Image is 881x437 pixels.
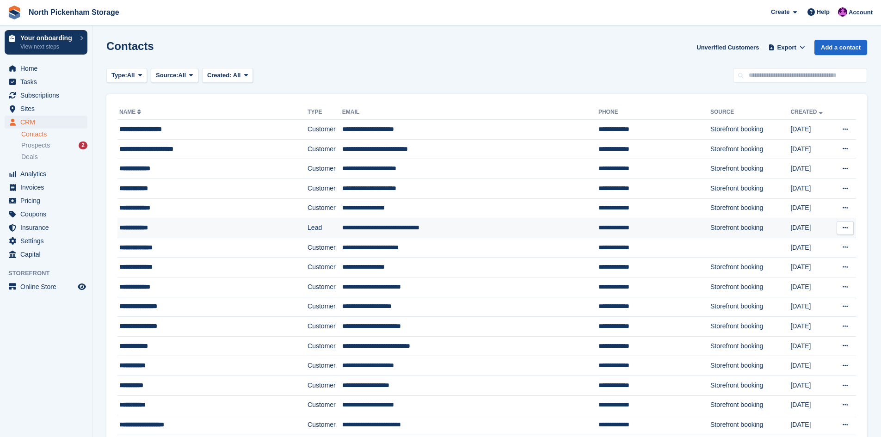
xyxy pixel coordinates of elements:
[790,415,832,435] td: [DATE]
[771,7,789,17] span: Create
[5,280,87,293] a: menu
[790,258,832,277] td: [DATE]
[21,141,50,150] span: Prospects
[710,415,790,435] td: Storefront booking
[25,5,123,20] a: North Pickenham Storage
[5,116,87,129] a: menu
[5,30,87,55] a: Your onboarding View next steps
[710,159,790,179] td: Storefront booking
[151,68,198,83] button: Source: All
[20,62,76,75] span: Home
[111,71,127,80] span: Type:
[308,258,342,277] td: Customer
[156,71,178,80] span: Source:
[20,75,76,88] span: Tasks
[710,297,790,317] td: Storefront booking
[20,35,75,41] p: Your onboarding
[710,395,790,415] td: Storefront booking
[233,72,241,79] span: All
[20,221,76,234] span: Insurance
[308,120,342,140] td: Customer
[342,105,598,120] th: Email
[106,68,147,83] button: Type: All
[308,277,342,297] td: Customer
[710,336,790,356] td: Storefront booking
[710,258,790,277] td: Storefront booking
[21,130,87,139] a: Contacts
[790,109,824,115] a: Created
[76,281,87,292] a: Preview store
[710,356,790,376] td: Storefront booking
[710,375,790,395] td: Storefront booking
[790,375,832,395] td: [DATE]
[308,356,342,376] td: Customer
[5,89,87,102] a: menu
[710,105,790,120] th: Source
[5,167,87,180] a: menu
[710,178,790,198] td: Storefront booking
[5,62,87,75] a: menu
[710,218,790,238] td: Storefront booking
[790,238,832,258] td: [DATE]
[308,297,342,317] td: Customer
[8,269,92,278] span: Storefront
[790,277,832,297] td: [DATE]
[790,218,832,238] td: [DATE]
[20,208,76,221] span: Coupons
[207,72,232,79] span: Created:
[5,194,87,207] a: menu
[710,139,790,159] td: Storefront booking
[179,71,186,80] span: All
[790,317,832,337] td: [DATE]
[838,7,847,17] img: James Gulliver
[790,336,832,356] td: [DATE]
[598,105,710,120] th: Phone
[308,139,342,159] td: Customer
[5,208,87,221] a: menu
[79,142,87,149] div: 2
[790,139,832,159] td: [DATE]
[21,141,87,150] a: Prospects 2
[817,7,830,17] span: Help
[766,40,807,55] button: Export
[710,120,790,140] td: Storefront booking
[202,68,253,83] button: Created: All
[790,356,832,376] td: [DATE]
[20,181,76,194] span: Invoices
[790,198,832,218] td: [DATE]
[20,194,76,207] span: Pricing
[20,280,76,293] span: Online Store
[20,234,76,247] span: Settings
[849,8,873,17] span: Account
[5,102,87,115] a: menu
[308,375,342,395] td: Customer
[20,248,76,261] span: Capital
[20,89,76,102] span: Subscriptions
[308,218,342,238] td: Lead
[790,178,832,198] td: [DATE]
[308,105,342,120] th: Type
[308,336,342,356] td: Customer
[814,40,867,55] a: Add a contact
[308,415,342,435] td: Customer
[790,159,832,179] td: [DATE]
[20,167,76,180] span: Analytics
[308,238,342,258] td: Customer
[21,152,87,162] a: Deals
[21,153,38,161] span: Deals
[790,120,832,140] td: [DATE]
[5,248,87,261] a: menu
[308,159,342,179] td: Customer
[790,297,832,317] td: [DATE]
[119,109,143,115] a: Name
[308,178,342,198] td: Customer
[693,40,763,55] a: Unverified Customers
[20,43,75,51] p: View next steps
[710,317,790,337] td: Storefront booking
[777,43,796,52] span: Export
[5,234,87,247] a: menu
[710,198,790,218] td: Storefront booking
[5,75,87,88] a: menu
[20,102,76,115] span: Sites
[127,71,135,80] span: All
